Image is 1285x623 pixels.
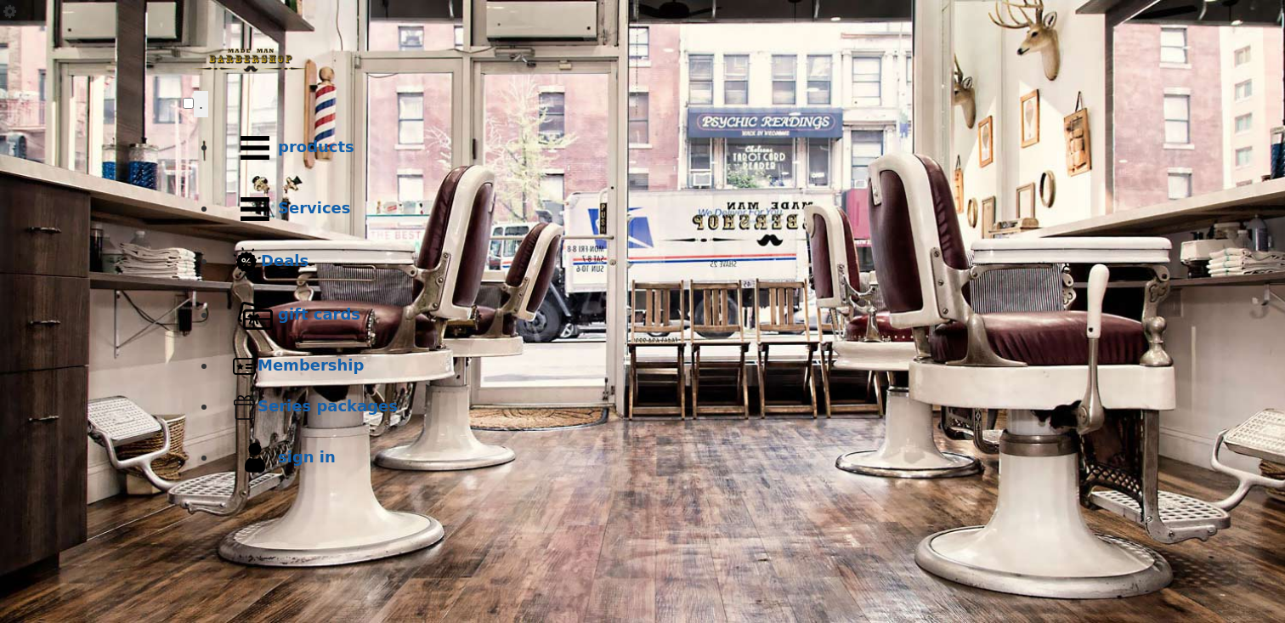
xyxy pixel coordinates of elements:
b: Services [278,199,351,217]
img: Made Man Barbershop logo [183,33,319,88]
a: sign insign in [217,428,1102,489]
img: Deals [232,247,261,277]
img: Products [232,125,278,171]
b: Deals [261,252,309,269]
b: Series packages [258,397,398,415]
img: Services [232,186,278,232]
a: ServicesServices [217,178,1102,240]
img: sign in [232,435,278,481]
img: Series packages [232,394,258,420]
a: DealsDeals [217,240,1102,285]
button: menu toggle [194,91,208,117]
a: Series packagesSeries packages [217,387,1102,428]
span: . [199,95,203,112]
b: Membership [258,356,364,374]
a: MembershipMembership [217,346,1102,387]
img: Membership [232,354,258,379]
input: menu toggle [183,98,194,109]
a: Productsproducts [217,117,1102,178]
a: Gift cardsgift cards [217,285,1102,346]
b: products [278,138,354,156]
img: Gift cards [232,292,278,338]
b: sign in [278,448,336,466]
b: gift cards [278,305,360,323]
